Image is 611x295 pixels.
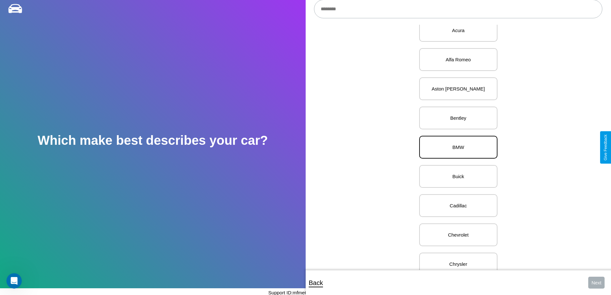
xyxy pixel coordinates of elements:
button: Next [588,277,605,289]
p: Bentley [426,114,490,122]
p: Aston [PERSON_NAME] [426,84,490,93]
p: Buick [426,172,490,181]
iframe: Intercom live chat [6,273,22,289]
p: Chevrolet [426,230,490,239]
p: BMW [426,143,490,152]
p: Cadillac [426,201,490,210]
p: Alfa Romeo [426,55,490,64]
p: Acura [426,26,490,35]
div: Give Feedback [603,134,608,161]
p: Back [309,277,323,289]
h2: Which make best describes your car? [38,133,268,148]
p: Chrysler [426,260,490,268]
